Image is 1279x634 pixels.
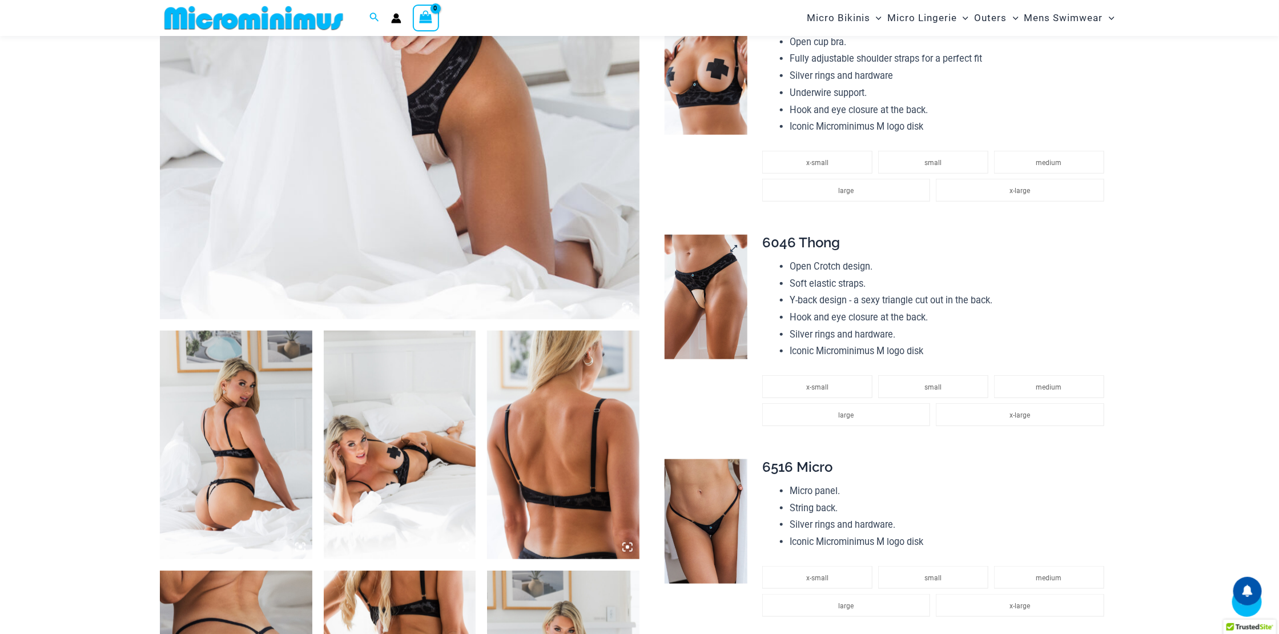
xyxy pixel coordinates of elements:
li: Iconic Microminimus M logo disk [790,533,1109,551]
img: Nights Fall Silver Leopard 1036 Bra 6046 Thong [324,331,476,559]
a: OutersMenu ToggleMenu Toggle [972,3,1021,33]
span: Outers [975,3,1007,33]
li: x-large [936,403,1104,426]
span: medium [1036,159,1062,167]
li: medium [994,375,1104,398]
li: Iconic Microminimus M logo disk [790,343,1109,360]
span: x-small [806,159,828,167]
span: x-large [1010,411,1031,419]
li: Silver rings and hardware. [790,516,1109,533]
span: medium [1036,383,1062,391]
li: small [878,375,988,398]
a: View Shopping Cart, empty [413,5,439,31]
li: x-small [762,151,872,174]
a: Micro LingerieMenu ToggleMenu Toggle [884,3,971,33]
span: small [924,383,942,391]
li: String back. [790,500,1109,517]
li: small [878,566,988,589]
li: x-large [936,179,1104,202]
li: Underwire support. [790,85,1109,102]
li: Soft elastic straps. [790,275,1109,292]
span: x-large [1010,602,1031,610]
li: x-large [936,594,1104,617]
li: x-small [762,566,872,589]
img: Nights Fall Silver Leopard 6046 Thong [665,235,747,359]
li: Hook and eye closure at the back. [790,102,1109,119]
li: large [762,594,930,617]
span: Micro Bikinis [807,3,870,33]
span: Micro Lingerie [887,3,957,33]
span: large [839,411,854,419]
span: large [839,187,854,195]
span: x-small [806,574,828,582]
span: 6046 Thong [762,234,840,251]
li: Silver rings and hardware. [790,326,1109,343]
span: Menu Toggle [870,3,882,33]
img: Nights Fall Silver Leopard 6516 Micro [665,459,747,584]
li: Micro panel. [790,483,1109,500]
span: Mens Swimwear [1024,3,1103,33]
li: Silver rings and hardware [790,67,1109,85]
span: Menu Toggle [1007,3,1019,33]
span: small [924,574,942,582]
a: Account icon link [391,13,401,23]
li: Hook and eye closure at the back. [790,309,1109,326]
img: Nights Fall Silver Leopard 1036 Bra [665,10,747,135]
li: small [878,151,988,174]
li: medium [994,566,1104,589]
span: small [924,159,942,167]
li: large [762,179,930,202]
span: 6516 Micro [762,459,832,475]
span: large [839,602,854,610]
li: medium [994,151,1104,174]
img: Nights Fall Silver Leopard 1036 Bra [487,331,639,559]
img: MM SHOP LOGO FLAT [160,5,348,31]
li: Fully adjustable shoulder straps for a perfect fit [790,50,1109,67]
li: Open Crotch design. [790,258,1109,275]
a: Micro BikinisMenu ToggleMenu Toggle [804,3,884,33]
span: x-small [806,383,828,391]
img: Nights Fall Silver Leopard 1036 Bra 6046 Thong [160,331,312,559]
span: medium [1036,574,1062,582]
span: x-large [1010,187,1031,195]
nav: Site Navigation [802,2,1119,34]
span: Menu Toggle [957,3,968,33]
span: Menu Toggle [1103,3,1115,33]
li: Y-back design - a sexy triangle cut out in the back. [790,292,1109,309]
a: Mens SwimwearMenu ToggleMenu Toggle [1021,3,1117,33]
a: Search icon link [369,11,380,25]
li: large [762,403,930,426]
li: Iconic Microminimus M logo disk [790,118,1109,135]
li: Open cup bra. [790,34,1109,51]
li: x-small [762,375,872,398]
